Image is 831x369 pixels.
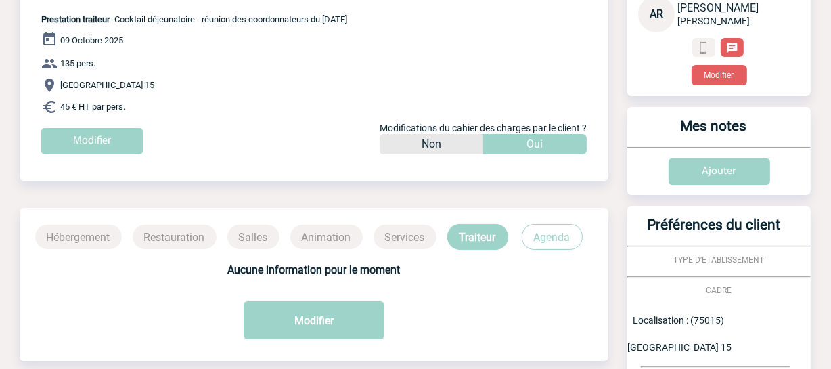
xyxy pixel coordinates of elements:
h3: Préférences du client [633,217,794,246]
span: [PERSON_NAME] [677,16,750,26]
p: Salles [227,225,279,249]
span: [PERSON_NAME] [677,1,759,14]
span: - Cocktail déjeunatoire - réunion des coordonnateurs du [DATE] [41,14,347,24]
p: Agenda [522,224,583,250]
p: Services [374,225,436,249]
img: chat-24-px-w.png [726,42,738,54]
p: Oui [527,134,543,154]
p: Animation [290,225,363,249]
span: AR [650,7,663,20]
span: CADRE [706,286,732,295]
p: Hébergement [35,225,122,249]
span: 09 Octobre 2025 [60,35,123,45]
span: Prestation traiteur [41,14,110,24]
p: Non [422,134,441,154]
span: TYPE D'ETABLISSEMENT [674,255,765,265]
p: Traiteur [447,224,508,250]
span: 135 pers. [60,59,95,69]
span: [GEOGRAPHIC_DATA] 15 [60,81,154,91]
button: Modifier [692,65,747,85]
img: portable.png [698,42,710,54]
h3: Mes notes [633,118,794,147]
p: Restauration [133,225,217,249]
button: Modifier [244,301,384,339]
input: Modifier [41,128,143,154]
span: 45 € HT par pers. [60,102,125,112]
input: Ajouter [669,158,770,185]
span: Modifications du cahier des charges par le client ? [380,123,587,133]
span: Localisation : (75015) [GEOGRAPHIC_DATA] 15 [627,315,732,353]
h3: Aucune information pour le moment [33,263,595,276]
